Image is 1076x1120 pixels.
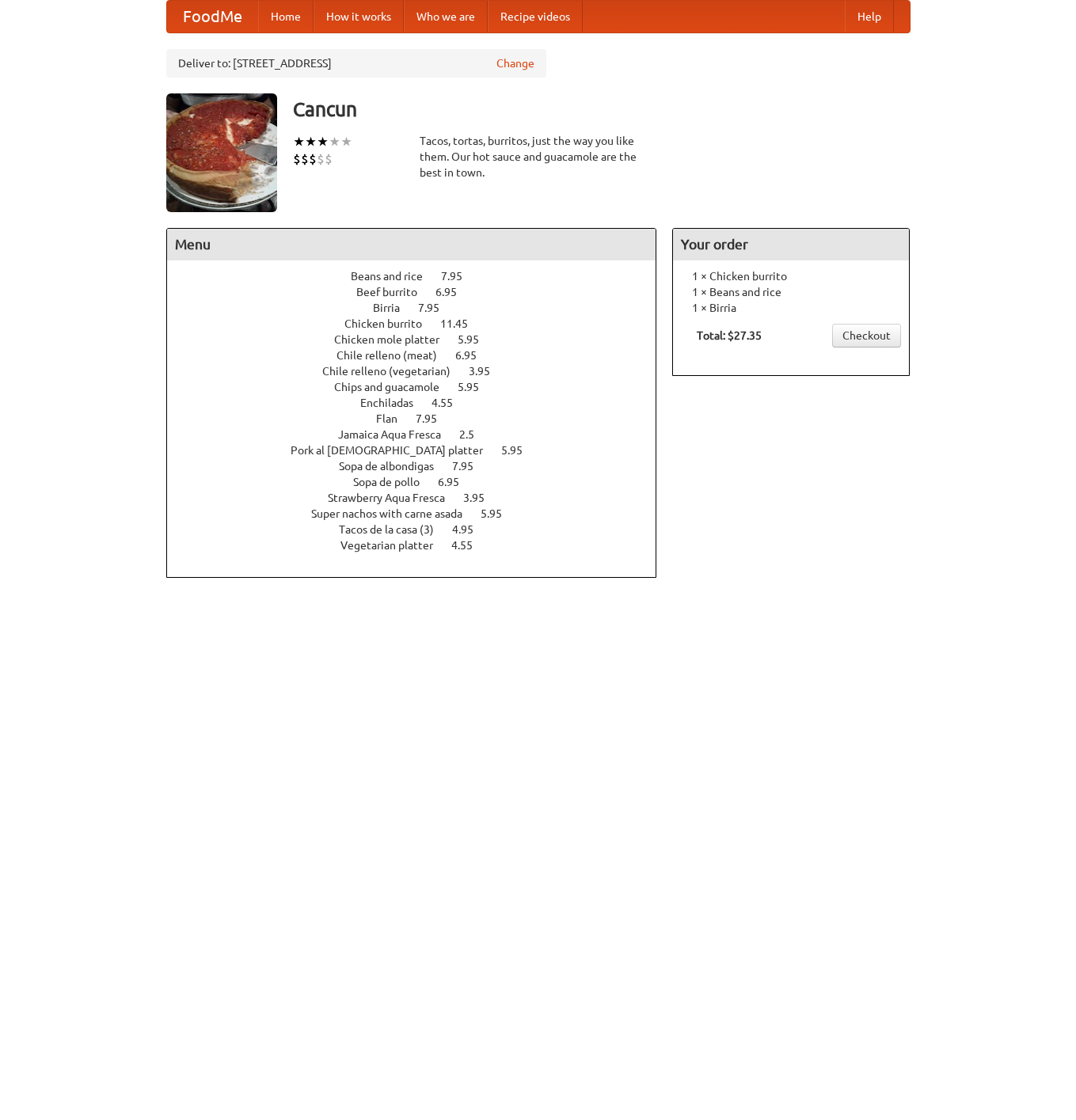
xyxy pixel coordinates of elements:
[317,133,329,150] li: ★
[832,324,901,347] a: Checkout
[376,412,466,425] a: Flan 7.95
[351,270,492,283] a: Beans and rice 7.95
[435,286,473,298] span: 6.95
[469,365,506,378] span: 3.95
[418,302,455,314] span: 7.95
[351,270,439,283] span: Beans and rice
[340,539,502,552] a: Vegetarian platter 4.55
[452,523,489,536] span: 4.95
[314,1,404,32] a: How it works
[845,1,894,32] a: Help
[501,444,538,457] span: 5.95
[340,133,352,150] li: ★
[334,333,508,346] a: Chicken mole platter 5.95
[420,133,657,180] div: Tacos, tortas, burritos, just the way you like them. Our hot sauce and guacamole are the best in ...
[291,444,552,457] a: Pork al [DEMOGRAPHIC_DATA] platter 5.95
[344,317,438,330] span: Chicken burrito
[496,55,534,71] a: Change
[488,1,583,32] a: Recipe videos
[311,507,531,520] a: Super nachos with carne asada 5.95
[360,397,482,409] a: Enchiladas 4.55
[336,349,453,362] span: Chile relleno (meat)
[339,523,503,536] a: Tacos de la casa (3) 4.95
[344,317,497,330] a: Chicken burrito 11.45
[338,428,457,441] span: Jamaica Aqua Fresca
[166,49,546,78] div: Deliver to: [STREET_ADDRESS]
[339,460,503,473] a: Sopa de albondigas 7.95
[322,365,519,378] a: Chile relleno (vegetarian) 3.95
[301,150,309,168] li: $
[317,150,325,168] li: $
[309,150,317,168] li: $
[455,349,492,362] span: 6.95
[322,365,466,378] span: Chile relleno (vegetarian)
[293,150,301,168] li: $
[440,317,484,330] span: 11.45
[459,428,490,441] span: 2.5
[336,349,506,362] a: Chile relleno (meat) 6.95
[353,476,489,488] a: Sopa de pollo 6.95
[404,1,488,32] a: Who we are
[360,397,429,409] span: Enchiladas
[328,492,461,504] span: Strawberry Aqua Fresca
[167,229,656,260] h4: Menu
[334,381,508,393] a: Chips and guacamole 5.95
[334,333,455,346] span: Chicken mole platter
[293,133,305,150] li: ★
[681,300,901,316] li: 1 × Birria
[338,428,504,441] a: Jamaica Aqua Fresca 2.5
[353,476,435,488] span: Sopa de pollo
[339,460,450,473] span: Sopa de albondigas
[463,492,500,504] span: 3.95
[673,229,909,260] h4: Your order
[356,286,433,298] span: Beef burrito
[452,460,489,473] span: 7.95
[311,507,478,520] span: Super nachos with carne asada
[340,539,449,552] span: Vegetarian platter
[334,381,455,393] span: Chips and guacamole
[258,1,314,32] a: Home
[681,284,901,300] li: 1 × Beans and rice
[329,133,340,150] li: ★
[438,476,475,488] span: 6.95
[376,412,413,425] span: Flan
[166,93,277,212] img: angular.jpg
[458,333,495,346] span: 5.95
[373,302,416,314] span: Birria
[356,286,486,298] a: Beef burrito 6.95
[373,302,469,314] a: Birria 7.95
[416,412,453,425] span: 7.95
[451,539,489,552] span: 4.55
[291,444,499,457] span: Pork al [DEMOGRAPHIC_DATA] platter
[339,523,450,536] span: Tacos de la casa (3)
[325,150,333,168] li: $
[458,381,495,393] span: 5.95
[328,492,514,504] a: Strawberry Aqua Fresca 3.95
[293,93,911,125] h3: Cancun
[481,507,518,520] span: 5.95
[697,329,762,342] b: Total: $27.35
[167,1,258,32] a: FoodMe
[305,133,317,150] li: ★
[441,270,478,283] span: 7.95
[432,397,469,409] span: 4.55
[681,268,901,284] li: 1 × Chicken burrito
